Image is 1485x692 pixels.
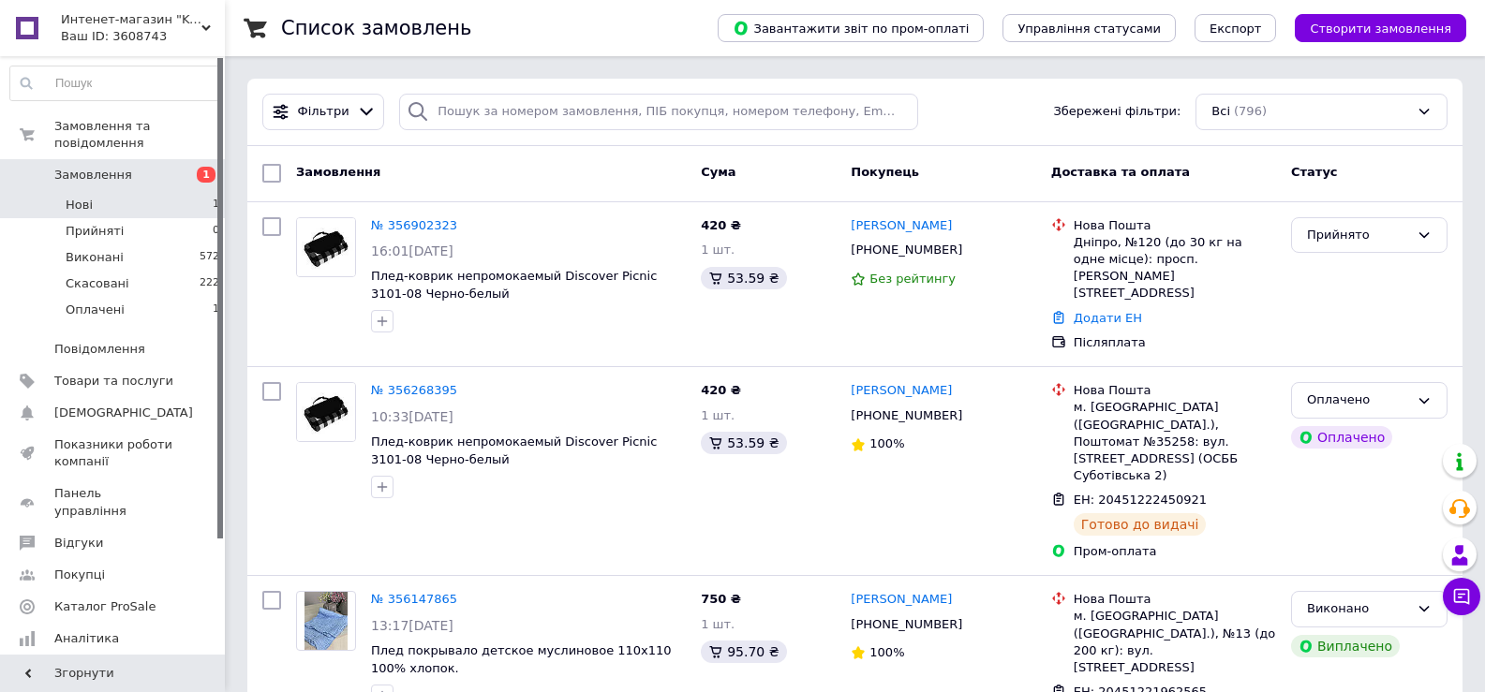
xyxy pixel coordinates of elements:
button: Чат з покупцем [1443,578,1480,615]
span: 100% [869,436,904,450]
img: Фото товару [304,592,349,650]
button: Завантажити звіт по пром-оплаті [718,14,984,42]
div: Нова Пошта [1074,382,1276,399]
div: м. [GEOGRAPHIC_DATA] ([GEOGRAPHIC_DATA].), Поштомат №35258: вул. [STREET_ADDRESS] (ОСББ Суботівсь... [1074,399,1276,484]
span: Доставка та оплата [1051,165,1190,179]
a: Плед-коврик непромокаемый Discover Picnic 3101-08 Черно-белый [371,269,657,301]
span: 1 шт. [701,617,735,631]
a: Фото товару [296,591,356,651]
span: Експорт [1210,22,1262,36]
span: Замовлення та повідомлення [54,118,225,152]
span: 16:01[DATE] [371,243,453,258]
div: 95.70 ₴ [701,640,786,663]
div: [PHONE_NUMBER] [847,238,966,262]
span: Замовлення [296,165,380,179]
span: Виконані [66,249,124,266]
span: Управління статусами [1017,22,1161,36]
button: Створити замовлення [1295,14,1466,42]
span: Интенет-магазин "Kea" [61,11,201,28]
span: Прийняті [66,223,124,240]
span: 1 шт. [701,408,735,422]
span: Відгуки [54,535,103,552]
a: Створити замовлення [1276,21,1466,35]
div: [PHONE_NUMBER] [847,404,966,428]
div: Оплачено [1291,426,1392,449]
a: [PERSON_NAME] [851,217,952,235]
div: 53.59 ₴ [701,267,786,289]
span: Збережені фільтри: [1053,103,1181,121]
a: [PERSON_NAME] [851,382,952,400]
div: Готово до видачі [1074,513,1207,536]
span: 1 шт. [701,243,735,257]
a: № 356147865 [371,592,457,606]
a: [PERSON_NAME] [851,591,952,609]
div: Ваш ID: 3608743 [61,28,225,45]
div: Нова Пошта [1074,591,1276,608]
span: Нові [66,197,93,213]
img: Фото товару [297,218,355,276]
span: Оплачені [66,302,125,318]
span: Панель управління [54,485,173,519]
span: Замовлення [54,167,132,184]
span: 1 [197,167,215,183]
span: Покупець [851,165,919,179]
h1: Список замовлень [281,17,471,39]
a: Фото товару [296,217,356,277]
span: 0 [213,223,219,240]
span: 750 ₴ [701,592,741,606]
a: Фото товару [296,382,356,442]
span: Завантажити звіт по пром-оплаті [733,20,969,37]
span: Скасовані [66,275,129,292]
span: 420 ₴ [701,383,741,397]
span: 10:33[DATE] [371,409,453,424]
span: Товари та послуги [54,373,173,390]
span: Статус [1291,165,1338,179]
span: Повідомлення [54,341,145,358]
div: Виплачено [1291,635,1400,657]
a: № 356902323 [371,218,457,232]
a: Плед-коврик непромокаемый Discover Picnic 3101-08 Черно-белый [371,434,657,466]
div: Оплачено [1307,390,1409,410]
span: 572 [200,249,219,266]
div: Післяплата [1074,334,1276,351]
div: м. [GEOGRAPHIC_DATA] ([GEOGRAPHIC_DATA].), №13 (до 200 кг): вул. [STREET_ADDRESS] [1074,608,1276,676]
span: Каталог ProSale [54,598,156,615]
span: (796) [1234,104,1267,118]
a: № 356268395 [371,383,457,397]
div: Прийнято [1307,226,1409,245]
span: Cума [701,165,735,179]
span: Аналітика [54,630,119,647]
input: Пошук [10,66,220,100]
span: ЕН: 20451222450921 [1074,493,1207,507]
span: 13:17[DATE] [371,618,453,633]
input: Пошук за номером замовлення, ПІБ покупця, номером телефону, Email, номером накладної [399,94,917,130]
button: Управління статусами [1002,14,1176,42]
span: Всі [1211,103,1230,121]
div: Дніпро, №120 (до 30 кг на одне місце): просп. [PERSON_NAME][STREET_ADDRESS] [1074,234,1276,302]
div: 53.59 ₴ [701,432,786,454]
span: Фільтри [298,103,349,121]
div: Нова Пошта [1074,217,1276,234]
img: Фото товару [297,383,355,441]
div: Виконано [1307,599,1409,619]
span: Створити замовлення [1310,22,1451,36]
span: Покупці [54,567,105,583]
span: 222 [200,275,219,292]
a: Додати ЕН [1074,311,1142,325]
span: 1 [213,197,219,213]
span: 100% [869,645,904,659]
button: Експорт [1195,14,1277,42]
span: 420 ₴ [701,218,741,232]
span: Показники роботи компанії [54,436,173,470]
span: 1 [213,302,219,318]
a: Плед покрывало детское муслиновое 110х110 100% хлопок. [371,643,672,675]
div: [PHONE_NUMBER] [847,612,966,637]
span: Без рейтингу [869,272,956,286]
span: [DEMOGRAPHIC_DATA] [54,405,193,421]
div: Пром-оплата [1074,543,1276,560]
